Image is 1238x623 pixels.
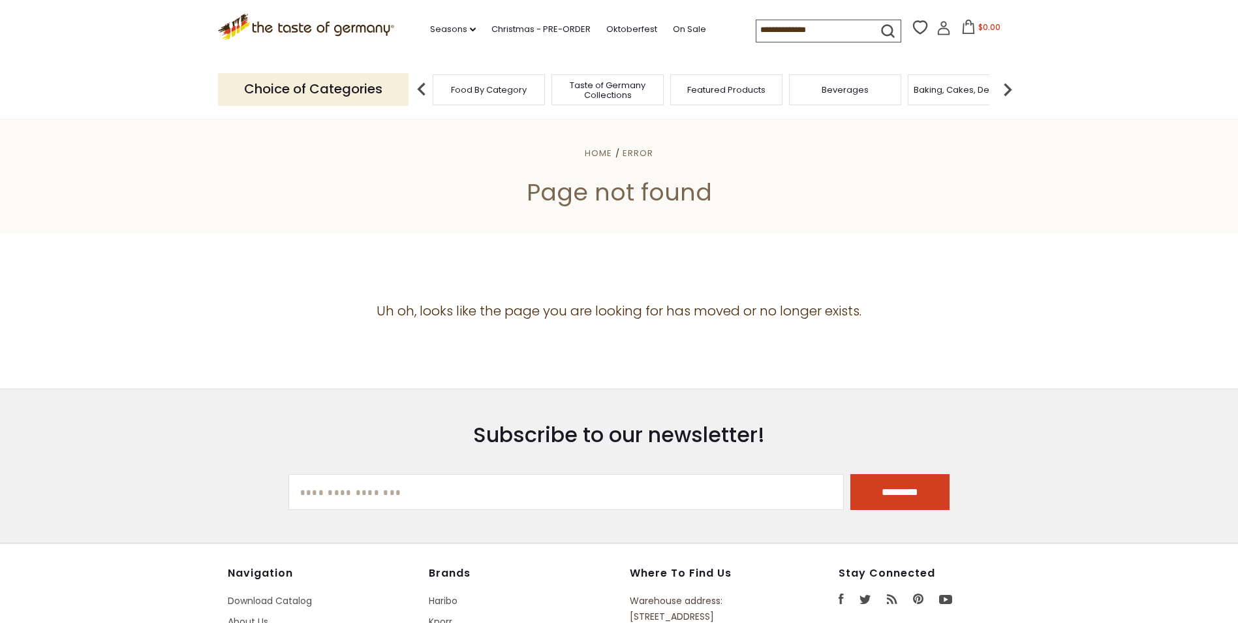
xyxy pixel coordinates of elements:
[430,22,476,37] a: Seasons
[585,147,612,159] a: Home
[623,147,653,159] a: Error
[914,85,1015,95] a: Baking, Cakes, Desserts
[218,73,409,105] p: Choice of Categories
[630,567,779,580] h4: Where to find us
[839,567,1011,580] h4: Stay Connected
[228,303,1011,319] h4: Uh oh, looks like the page you are looking for has moved or no longer exists.
[228,567,416,580] h4: Navigation
[228,594,312,607] a: Download Catalog
[822,85,869,95] a: Beverages
[409,76,435,103] img: previous arrow
[288,422,950,448] h3: Subscribe to our newsletter!
[429,594,457,607] a: Haribo
[40,178,1198,207] h1: Page not found
[451,85,527,95] a: Food By Category
[995,76,1021,103] img: next arrow
[429,567,617,580] h4: Brands
[555,80,660,100] a: Taste of Germany Collections
[953,20,1009,39] button: $0.00
[978,22,1000,33] span: $0.00
[687,85,766,95] a: Featured Products
[673,22,706,37] a: On Sale
[606,22,657,37] a: Oktoberfest
[491,22,591,37] a: Christmas - PRE-ORDER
